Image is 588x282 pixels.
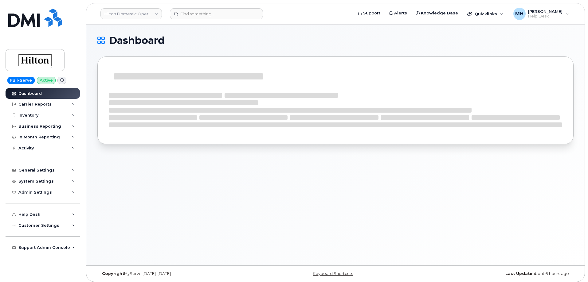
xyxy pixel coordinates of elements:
[109,36,165,45] span: Dashboard
[415,271,574,276] div: about 6 hours ago
[97,271,256,276] div: MyServe [DATE]–[DATE]
[505,271,532,276] strong: Last Update
[102,271,124,276] strong: Copyright
[313,271,353,276] a: Keyboard Shortcuts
